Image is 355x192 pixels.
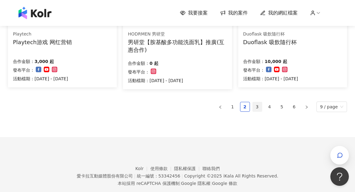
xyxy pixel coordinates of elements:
p: 發布平台： [128,68,149,76]
a: 我的網紅檔案 [260,10,298,16]
p: 活動檔期：[DATE] - [DATE] [13,75,68,82]
a: 5 [277,102,287,111]
p: 合作金額： [13,58,35,65]
div: HODRMEN 男研堂 [128,31,226,37]
p: 活動檔期：[DATE] - [DATE] [243,75,298,82]
span: | [134,173,136,178]
li: 1 [228,102,238,112]
a: 隱私權保護 [174,166,202,171]
p: 0 起 [149,60,158,67]
span: 我的網紅檔案 [268,10,298,16]
p: 合作金額： [243,58,265,65]
div: Playtech [13,31,72,37]
button: left [215,102,225,112]
li: 2 [240,102,250,112]
span: 9 / page [320,102,344,112]
div: Page Size [316,102,347,112]
a: 我的案件 [220,10,248,16]
div: Duoflask 吸飲隨行杯 [243,38,297,46]
span: | [180,181,181,186]
a: 4 [265,102,274,111]
span: 我的案件 [228,10,248,16]
div: Playtech游戏 网红营销 [13,38,72,46]
span: left [218,105,222,109]
a: Kolr [135,166,150,171]
p: 3,000 起 [35,58,54,65]
a: Google 隱私權 [181,181,210,186]
span: 本站採用 reCAPTCHA 保護機制 [118,180,237,187]
p: 活動檔期：[DATE] - [DATE] [128,77,183,84]
li: 3 [252,102,262,112]
a: 使用條款 [150,166,174,171]
a: Google 條款 [212,181,237,186]
div: 男研堂【胺基酸多功能洗面乳】推廣(互惠合作) [128,38,227,54]
p: 發布平台： [13,66,35,74]
li: 4 [265,102,275,112]
div: Copyright © 2025 All Rights Reserved. [184,173,278,178]
a: 1 [228,102,237,111]
div: Duoflask 吸飲隨行杯 [243,31,297,37]
a: iKala [223,173,234,178]
li: Previous Page [215,102,225,112]
a: 6 [290,102,299,111]
p: 發布平台： [243,66,265,74]
span: | [182,173,183,178]
span: | [210,181,212,186]
li: 5 [277,102,287,112]
a: 2 [240,102,250,111]
li: Next Page [302,102,312,112]
a: 聯絡我們 [202,166,220,171]
p: 10,000 起 [265,58,287,65]
div: 愛卡拉互動媒體股份有限公司 [77,173,133,178]
li: 6 [289,102,299,112]
button: right [302,102,312,112]
iframe: Help Scout Beacon - Open [330,167,349,186]
span: 我要接案 [188,10,208,16]
a: 3 [253,102,262,111]
span: right [305,105,308,109]
p: 合作金額： [128,60,149,67]
a: 我要接案 [180,10,208,16]
div: 統一編號：53342456 [137,173,180,178]
img: logo [18,7,51,19]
